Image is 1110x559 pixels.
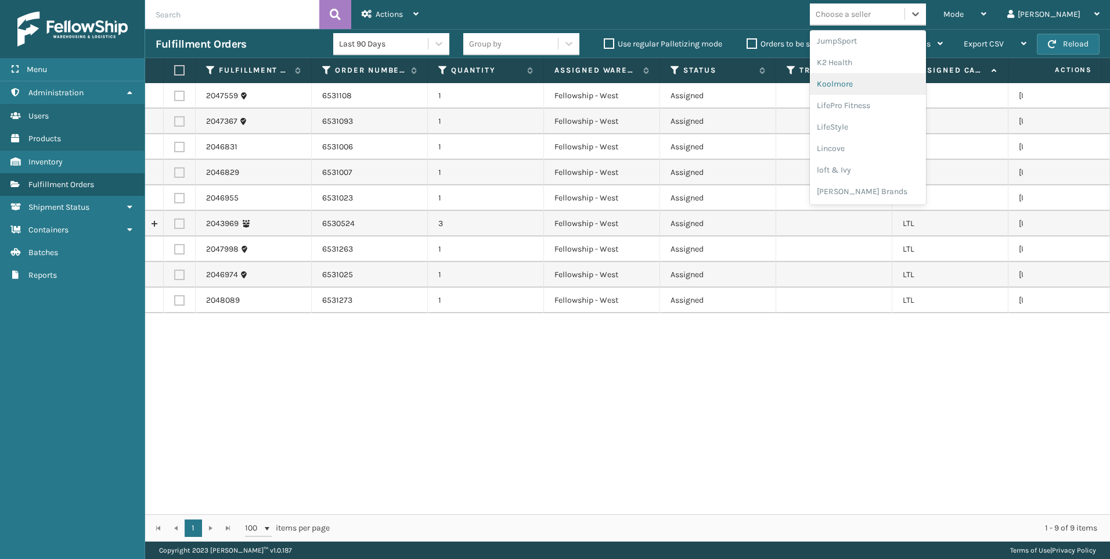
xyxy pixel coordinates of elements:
div: Choose a seller [816,8,871,20]
td: 1 [428,109,544,134]
span: 100 [245,522,262,534]
td: 1 [428,160,544,185]
td: Fellowship - West [544,288,660,313]
label: Status [683,65,754,76]
td: Assigned [660,185,776,211]
td: Fellowship - West [544,160,660,185]
td: 1 [428,134,544,160]
span: Reports [28,270,57,280]
h3: Fulfillment Orders [156,37,246,51]
a: Privacy Policy [1052,546,1096,554]
img: logo [17,12,128,46]
td: LTL [892,211,1008,236]
td: Fellowship - West [544,211,660,236]
a: 2046974 [206,269,238,281]
td: 6531273 [312,288,428,313]
a: 1 [185,519,202,537]
label: Use regular Palletizing mode [604,39,722,49]
td: 6531025 [312,262,428,288]
label: Orders to be shipped [DATE] [747,39,859,49]
td: 1 [428,185,544,211]
td: Fellowship - West [544,134,660,160]
td: 1 [428,236,544,262]
span: Products [28,134,61,144]
td: Assigned [660,109,776,134]
td: LTL [892,185,1008,211]
div: JumpSport [810,30,926,52]
td: Assigned [660,288,776,313]
td: Assigned [660,160,776,185]
td: 1 [428,288,544,313]
label: Quantity [451,65,521,76]
td: Assigned [660,236,776,262]
span: Inventory [28,157,63,167]
a: 2047998 [206,243,239,255]
div: Group by [469,38,502,50]
div: LifePro Fitness [810,95,926,116]
a: 2043969 [206,218,239,230]
a: 2046829 [206,167,239,178]
a: 2048089 [206,295,240,306]
div: Lincove [810,138,926,159]
td: 6531093 [312,109,428,134]
div: Last 90 Days [339,38,429,50]
a: 2047559 [206,90,238,102]
td: 3 [428,211,544,236]
div: LifeStyle [810,116,926,138]
td: LTL [892,109,1008,134]
span: Menu [27,64,47,74]
a: 2047367 [206,116,237,127]
td: Assigned [660,262,776,288]
td: LTL [892,288,1008,313]
span: Fulfillment Orders [28,180,94,189]
td: LTL [892,83,1008,109]
td: 6530524 [312,211,428,236]
a: 2046955 [206,192,239,204]
a: Terms of Use [1010,546,1050,554]
td: 1 [428,83,544,109]
span: Batches [28,248,58,257]
label: Tracking Number [799,65,870,76]
td: 6531263 [312,236,428,262]
td: 1 [428,262,544,288]
td: LTL [892,262,1008,288]
td: 6531006 [312,134,428,160]
span: Users [28,111,49,121]
div: [PERSON_NAME] Brands [810,181,926,202]
span: Shipment Status [28,202,89,212]
span: items per page [245,519,330,537]
td: LTL [892,134,1008,160]
div: 1 - 9 of 9 items [346,522,1097,534]
div: K2 Health [810,52,926,73]
td: Assigned [660,211,776,236]
p: Copyright 2023 [PERSON_NAME]™ v 1.0.187 [159,542,292,559]
label: Order Number [335,65,405,76]
td: 6531023 [312,185,428,211]
td: 6531007 [312,160,428,185]
td: Fellowship - West [544,83,660,109]
div: loft & Ivy [810,159,926,181]
td: Fellowship - West [544,262,660,288]
td: 6531108 [312,83,428,109]
span: Export CSV [964,39,1004,49]
span: Containers [28,225,69,235]
div: | [1010,542,1096,559]
span: Mode [943,9,964,19]
td: LTL [892,160,1008,185]
td: Assigned [660,134,776,160]
div: Koolmore [810,73,926,95]
td: Fellowship - West [544,185,660,211]
td: Assigned [660,83,776,109]
label: Assigned Warehouse [554,65,637,76]
td: LTL [892,236,1008,262]
td: Fellowship - West [544,109,660,134]
button: Reload [1037,34,1100,55]
a: 2046831 [206,141,237,153]
td: Fellowship - West [544,236,660,262]
label: Fulfillment Order Id [219,65,289,76]
label: Assigned Carrier Service [916,65,986,76]
span: Actions [1018,60,1099,80]
span: Actions [376,9,403,19]
span: Administration [28,88,84,98]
